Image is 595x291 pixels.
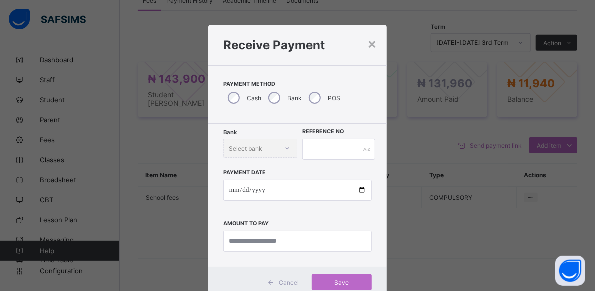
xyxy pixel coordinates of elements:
[223,220,269,227] label: Amount to pay
[279,279,299,286] span: Cancel
[319,279,364,286] span: Save
[223,129,237,136] span: Bank
[223,169,266,176] label: Payment Date
[223,38,372,52] h1: Receive Payment
[555,256,585,286] button: Open asap
[223,81,372,87] span: Payment Method
[287,94,302,102] label: Bank
[302,128,344,135] label: Reference No
[328,94,340,102] label: POS
[367,35,377,52] div: ×
[247,94,261,102] label: Cash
